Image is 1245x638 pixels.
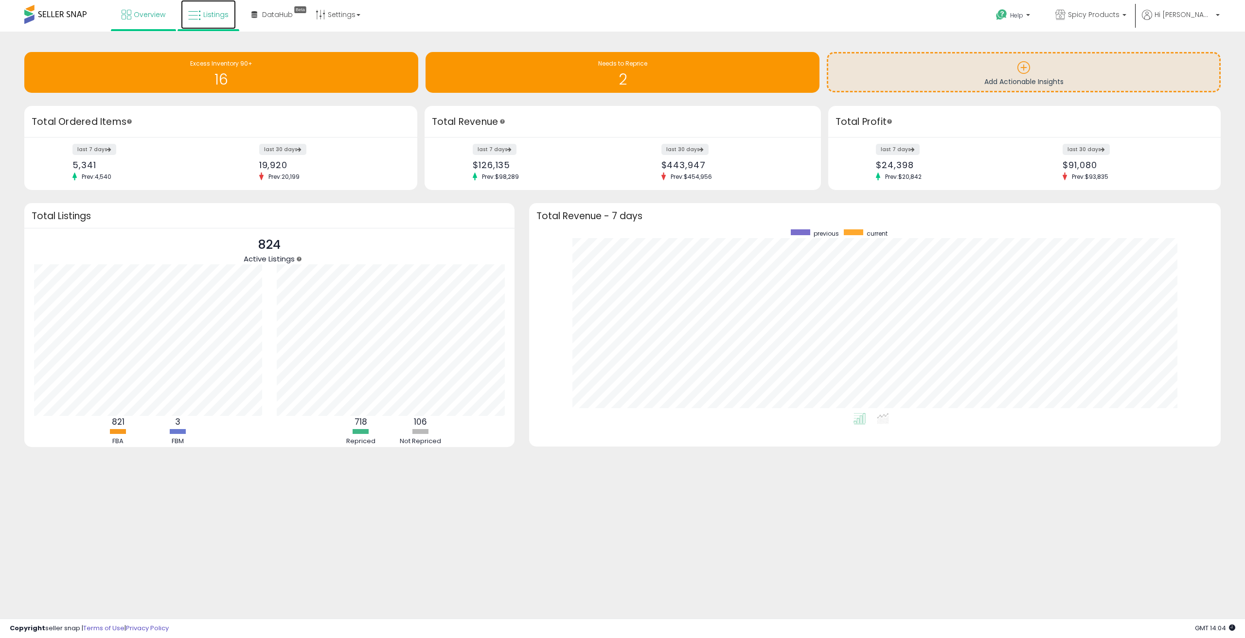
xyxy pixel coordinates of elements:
span: Hi [PERSON_NAME] [1155,10,1213,19]
div: Repriced [332,437,390,446]
div: Not Repriced [391,437,450,446]
span: Prev: $20,842 [880,172,926,181]
span: Listings [203,10,229,19]
span: Excess Inventory 90+ [190,59,252,68]
h3: Total Listings [32,212,507,220]
span: Prev: 4,540 [77,172,116,181]
a: Excess Inventory 90+ 16 [24,52,418,93]
div: FBM [149,437,207,446]
div: Tooltip anchor [292,5,309,15]
h1: 16 [29,71,413,87]
div: 19,920 [259,160,400,170]
h3: Total Revenue - 7 days [536,212,1214,220]
label: last 30 days [661,144,709,155]
span: DataHub [262,10,293,19]
span: Needs to Reprice [598,59,647,68]
label: last 30 days [259,144,306,155]
span: current [867,229,888,238]
h1: 2 [430,71,815,87]
div: Tooltip anchor [498,117,507,126]
label: last 7 days [72,144,116,155]
div: $126,135 [473,160,615,170]
a: Help [988,1,1040,32]
h3: Total Revenue [432,115,814,129]
a: Hi [PERSON_NAME] [1142,10,1220,32]
label: last 30 days [1063,144,1110,155]
a: Add Actionable Insights [828,53,1219,91]
div: $443,947 [661,160,804,170]
span: Prev: $454,956 [666,172,717,181]
b: 718 [355,416,367,428]
h3: Total Profit [836,115,1214,129]
b: 106 [414,416,427,428]
b: 821 [112,416,124,428]
b: 3 [175,416,180,428]
span: Overview [134,10,165,19]
label: last 7 days [473,144,516,155]
span: Active Listings [244,254,295,264]
div: Tooltip anchor [125,117,134,126]
div: FBA [89,437,147,446]
span: previous [814,229,839,238]
span: Add Actionable Insights [984,77,1064,86]
div: 5,341 [72,160,213,170]
span: Prev: $93,835 [1067,172,1113,181]
div: $24,398 [876,160,1017,170]
p: 824 [244,236,295,254]
a: Needs to Reprice 2 [426,52,819,93]
span: Spicy Products [1068,10,1120,19]
div: $91,080 [1063,160,1204,170]
i: Get Help [996,9,1008,21]
span: Prev: 20,199 [264,172,304,181]
span: Prev: $98,289 [477,172,524,181]
h3: Total Ordered Items [32,115,410,129]
label: last 7 days [876,144,920,155]
div: Tooltip anchor [295,255,303,263]
span: Help [1010,11,1023,19]
div: Tooltip anchor [885,117,894,126]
